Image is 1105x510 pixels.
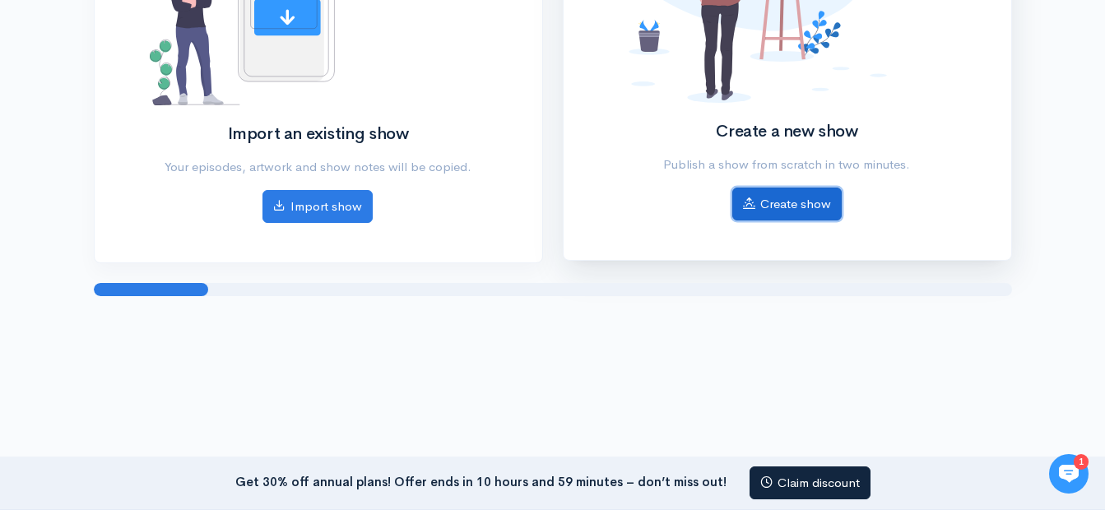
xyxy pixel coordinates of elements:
input: Search articles [48,309,294,342]
a: Create show [732,188,842,221]
p: Your episodes, artwork and show notes will be copied. [150,158,486,177]
h2: Create a new show [619,123,955,141]
h2: Import an existing show [150,125,486,143]
h1: Hi 👋 [25,80,304,106]
iframe: gist-messenger-bubble-iframe [1049,454,1089,494]
strong: Get 30% off annual plans! Offer ends in 10 hours and 59 minutes – don’t miss out! [235,473,727,489]
a: Claim discount [750,466,871,500]
span: New conversation [106,228,197,241]
button: New conversation [26,218,304,251]
p: Publish a show from scratch in two minutes. [619,155,955,174]
a: Import show [262,190,373,224]
p: Find an answer quickly [22,282,307,302]
h2: Just let us know if you need anything and we'll be happy to help! 🙂 [25,109,304,188]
